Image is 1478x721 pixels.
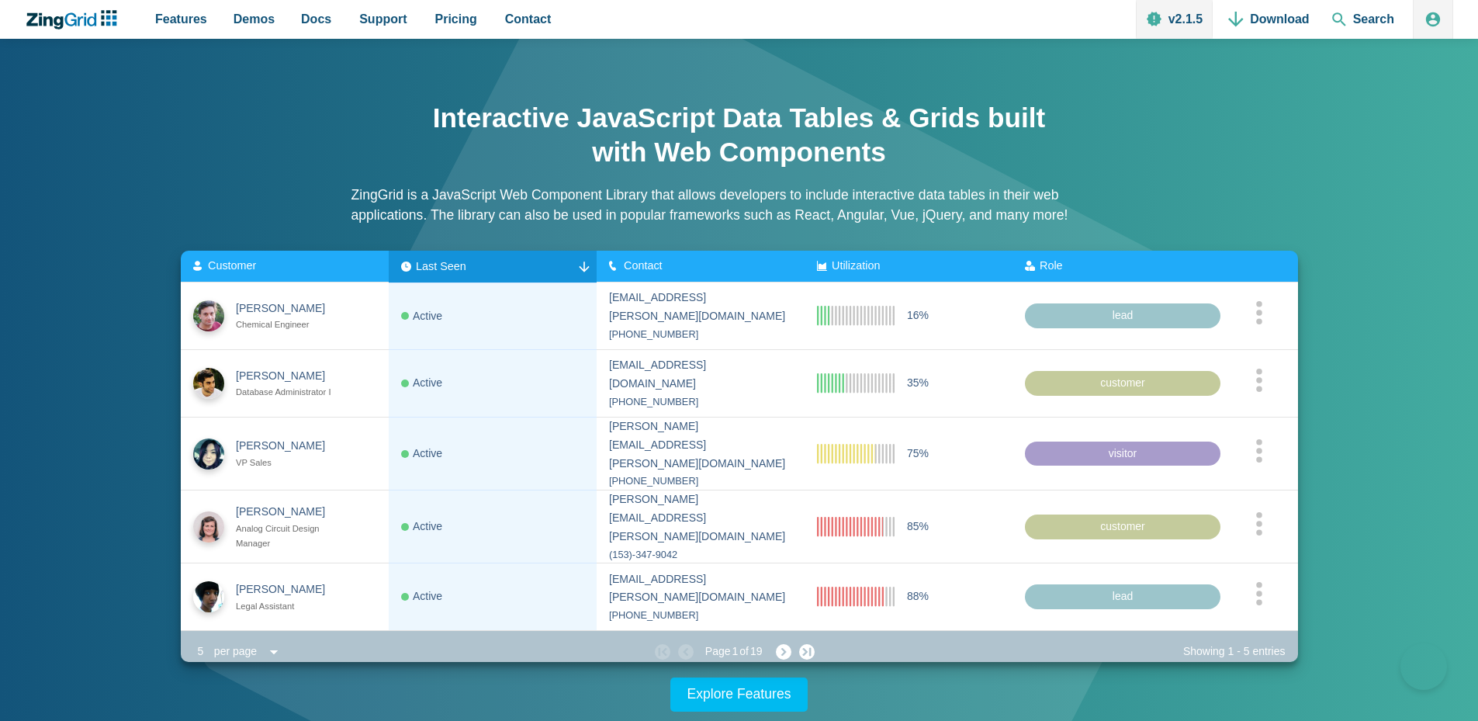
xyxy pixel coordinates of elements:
[1400,643,1447,690] iframe: Help Scout Beacon - Open
[705,643,731,661] span: Page
[236,598,339,613] div: Legal Assistant
[301,9,331,29] span: Docs
[401,307,442,325] div: Active
[907,374,929,393] span: 35%
[1025,303,1220,328] div: lead
[1183,643,1286,661] div: Showing - entries
[236,521,339,550] div: Analog Circuit Design Manager
[907,518,929,536] span: 85%
[208,259,256,272] span: Customer
[609,418,792,473] div: [PERSON_NAME][EMAIL_ADDRESS][PERSON_NAME][DOMAIN_NAME]
[609,546,792,563] div: (153)-347-9042
[209,641,263,663] div: per page
[609,289,792,326] div: [EMAIL_ADDRESS][PERSON_NAME][DOMAIN_NAME]
[505,9,552,29] span: Contact
[609,607,792,624] div: [PHONE_NUMBER]
[351,185,1127,226] p: ZingGrid is a JavaScript Web Component Library that allows developers to include interactive data...
[609,473,792,490] div: [PHONE_NUMBER]
[655,644,670,660] zg-button: firstpage
[609,490,792,546] div: [PERSON_NAME][EMAIL_ADDRESS][PERSON_NAME][DOMAIN_NAME]
[609,356,792,393] div: [EMAIL_ADDRESS][DOMAIN_NAME]
[907,588,929,606] span: 88%
[236,385,339,400] div: Database Administrator I
[435,9,477,29] span: Pricing
[25,10,125,29] a: ZingChart Logo. Click to return to the homepage
[739,643,749,661] span: of
[416,259,466,272] span: Last Seen
[401,444,442,463] div: Active
[832,259,880,272] span: Utilization
[429,101,1050,169] h1: Interactive JavaScript Data Tables & Grids built with Web Components
[1241,645,1253,657] zg-text: 5
[678,644,701,660] zg-button: prevpage
[1225,645,1237,657] zg-text: 1
[799,644,815,660] zg-button: lastpage
[609,393,792,411] div: [PHONE_NUMBER]
[670,678,808,712] a: Explore Features
[401,588,442,606] div: Active
[907,307,929,325] span: 16%
[359,9,407,29] span: Support
[236,366,339,385] div: [PERSON_NAME]
[768,644,791,660] zg-button: nextpage
[236,581,339,599] div: [PERSON_NAME]
[234,9,275,29] span: Demos
[236,437,339,456] div: [PERSON_NAME]
[155,9,207,29] span: Features
[624,259,663,272] span: Contact
[401,518,442,536] div: Active
[236,456,339,470] div: VP Sales
[193,641,209,663] div: 5
[236,317,339,332] div: Chemical Engineer
[1025,515,1220,539] div: customer
[609,326,792,343] div: [PHONE_NUMBER]
[1025,584,1220,609] div: lead
[1025,371,1220,396] div: customer
[236,299,339,317] div: [PERSON_NAME]
[750,647,763,656] zg-text: 19
[732,647,739,656] zg-text: 1
[907,444,929,463] span: 75%
[1040,259,1063,272] span: Role
[1025,441,1220,466] div: visitor
[609,570,792,607] div: [EMAIL_ADDRESS][PERSON_NAME][DOMAIN_NAME]
[401,374,442,393] div: Active
[236,503,339,522] div: [PERSON_NAME]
